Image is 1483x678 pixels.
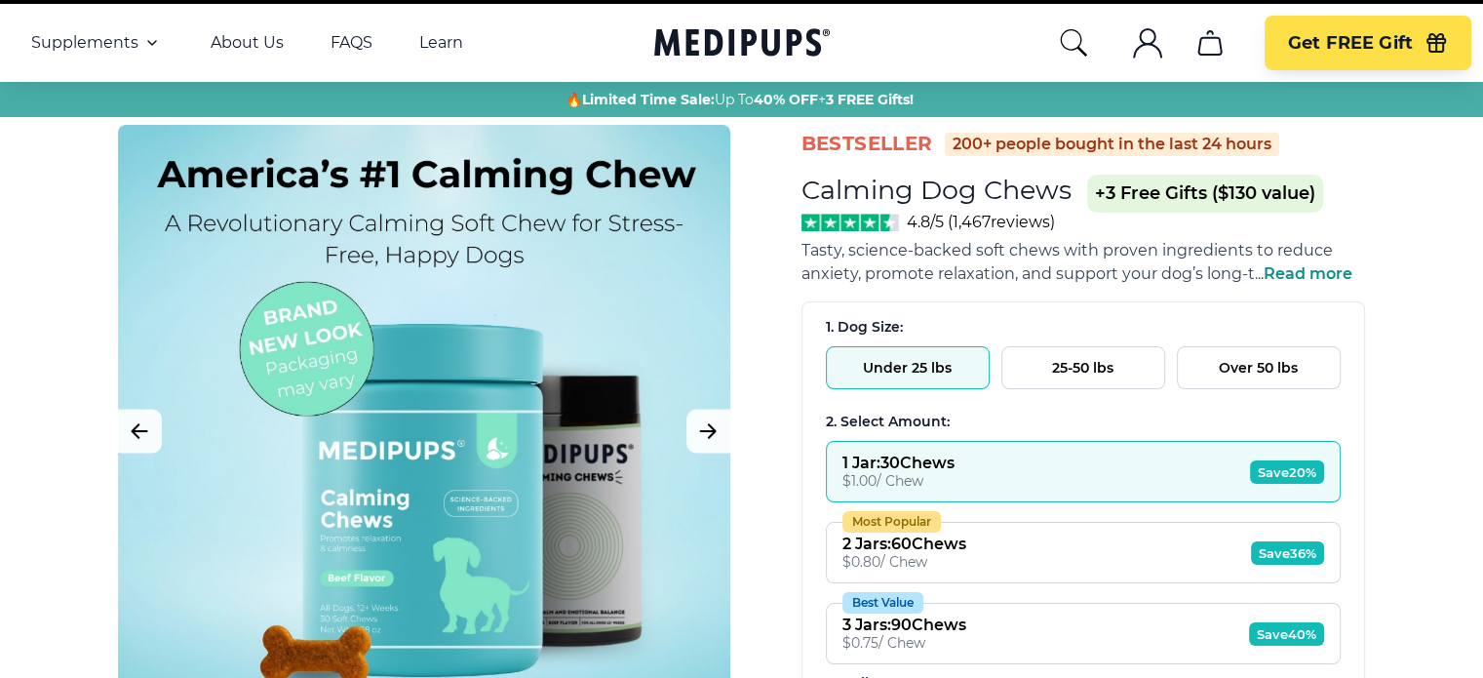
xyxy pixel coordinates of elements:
[842,511,941,533] div: Most Popular
[842,472,955,490] div: $ 1.00 / Chew
[1250,460,1324,484] span: Save 20%
[801,264,1255,283] span: anxiety, promote relaxation, and support your dog’s long-t
[801,131,933,157] span: BestSeller
[1265,16,1471,70] button: Get FREE Gift
[1249,622,1324,646] span: Save 40%
[1001,346,1165,389] button: 25-50 lbs
[1087,175,1323,213] span: +3 Free Gifts ($130 value)
[331,33,372,53] a: FAQS
[1177,346,1341,389] button: Over 50 lbs
[118,410,162,454] button: Previous Image
[1288,32,1413,55] span: Get FREE Gift
[842,616,966,634] div: 3 Jars : 90 Chews
[1058,27,1089,59] button: search
[1264,264,1352,283] span: Read more
[842,454,955,472] div: 1 Jar : 30 Chews
[801,241,1333,259] span: Tasty, science-backed soft chews with proven ingredients to reduce
[31,33,138,53] span: Supplements
[826,603,1341,664] button: Best Value3 Jars:90Chews$0.75/ ChewSave40%
[801,214,900,231] img: Stars - 4.8
[1187,20,1233,66] button: cart
[826,441,1341,502] button: 1 Jar:30Chews$1.00/ ChewSave20%
[842,553,966,571] div: $ 0.80 / Chew
[842,535,966,553] div: 2 Jars : 60 Chews
[842,634,966,652] div: $ 0.75 / Chew
[1251,541,1324,565] span: Save 36%
[654,24,830,64] a: Medipups
[945,133,1279,156] div: 200+ people bought in the last 24 hours
[826,413,1341,431] div: 2. Select Amount:
[31,31,164,55] button: Supplements
[686,410,730,454] button: Next Image
[566,90,914,109] span: 🔥 Up To +
[211,33,284,53] a: About Us
[842,592,923,614] div: Best Value
[826,346,990,389] button: Under 25 lbs
[1124,20,1171,66] button: account
[907,213,1055,231] span: 4.8/5 ( 1,467 reviews)
[826,522,1341,583] button: Most Popular2 Jars:60Chews$0.80/ ChewSave36%
[801,174,1072,206] h1: Calming Dog Chews
[1255,264,1352,283] span: ...
[826,318,1341,337] div: 1. Dog Size:
[419,33,463,53] a: Learn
